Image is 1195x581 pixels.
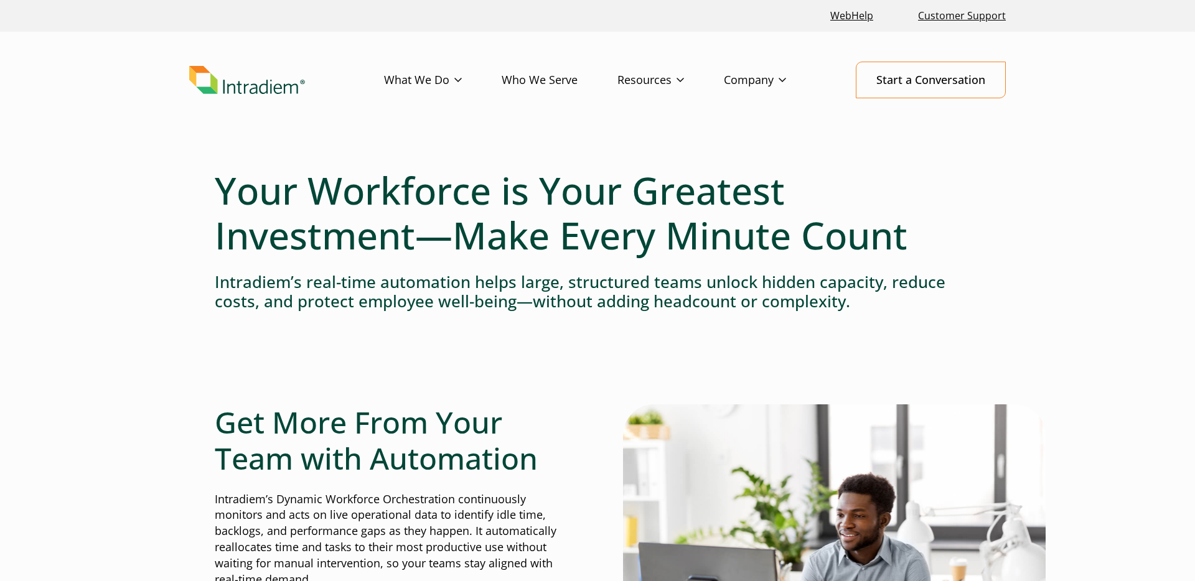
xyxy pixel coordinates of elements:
a: Who We Serve [502,62,617,98]
a: Link opens in a new window [825,2,878,29]
a: Start a Conversation [856,62,1006,98]
a: Customer Support [913,2,1011,29]
a: Resources [617,62,724,98]
h4: Intradiem’s real-time automation helps large, structured teams unlock hidden capacity, reduce cos... [215,272,980,311]
a: What We Do [384,62,502,98]
a: Company [724,62,826,98]
a: Link to homepage of Intradiem [189,66,384,95]
img: Intradiem [189,66,305,95]
h2: Get More From Your Team with Automation [215,404,572,476]
h1: Your Workforce is Your Greatest Investment—Make Every Minute Count [215,168,980,258]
